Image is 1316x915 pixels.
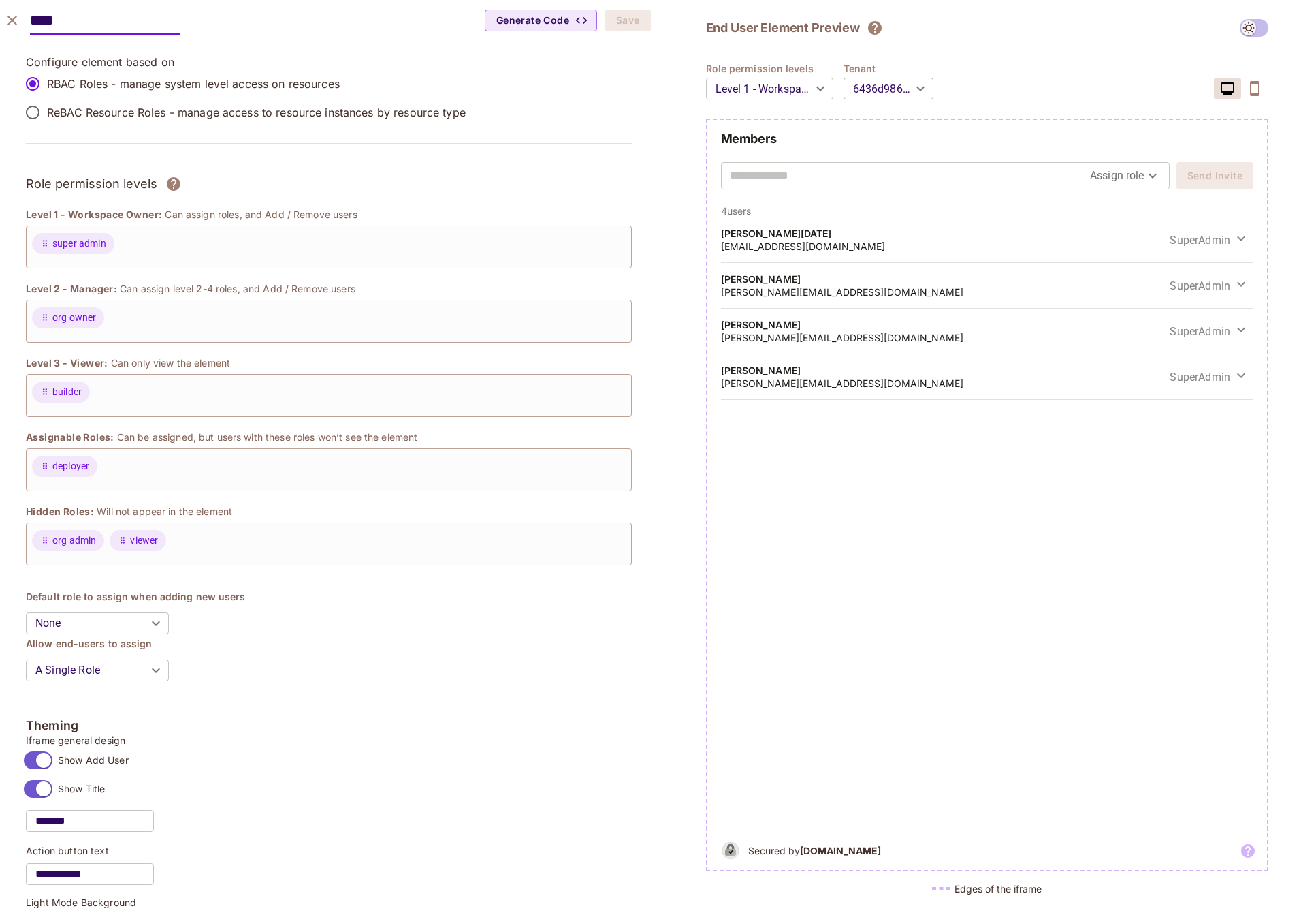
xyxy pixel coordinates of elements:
[26,174,157,194] h3: Role permission levels
[748,844,881,857] h5: Secured by
[58,782,105,795] span: Show Title
[26,282,117,296] span: Level 2 - Manager:
[26,846,632,856] p: Action button text
[721,273,963,285] h4: [PERSON_NAME]
[26,505,94,518] span: Hidden Roles:
[721,364,963,377] h4: [PERSON_NAME]
[721,377,963,390] h5: [PERSON_NAME][EMAIL_ADDRESS][DOMAIN_NAME]
[26,637,632,650] h4: Allow end-users to assign
[1163,275,1253,296] button: SuperAdmin
[97,505,232,518] p: Will not appear in the element
[954,882,1042,895] h5: Edges of the iframe
[706,20,860,36] h2: End User Element Preview
[52,385,82,399] span: builder
[52,311,96,325] span: org owner
[1163,366,1253,388] button: SuperAdmin
[706,69,833,108] div: Level 1 - Workspace Owner
[26,735,632,746] p: Iframe general design
[52,533,96,548] span: org admin
[844,62,944,75] h4: Tenant
[117,431,418,444] p: Can be assigned, but users with these roles won’t see the element
[721,204,1254,217] p: 4 users
[26,719,632,732] h5: Theming
[47,76,340,91] p: RBAC Roles - manage system level access on resources
[605,10,651,31] button: Save
[52,459,89,474] span: deployer
[721,240,885,253] h5: [EMAIL_ADDRESS][DOMAIN_NAME]
[130,533,158,548] span: viewer
[1163,320,1253,342] button: SuperAdmin
[706,62,844,75] h4: Role permission levels
[26,651,169,689] div: A Single Role
[165,208,357,221] p: Can assign roles, and Add / Remove users
[1090,165,1161,187] div: Assign role
[1170,324,1230,339] span: SuperAdmin
[721,285,963,298] h5: [PERSON_NAME][EMAIL_ADDRESS][DOMAIN_NAME]
[47,105,466,120] p: ReBAC Resource Roles - manage access to resource instances by resource type
[111,356,230,369] p: Can only view the element
[26,356,108,370] span: Level 3 - Viewer:
[721,131,1254,147] h2: Members
[721,331,963,344] h5: [PERSON_NAME][EMAIL_ADDRESS][DOMAIN_NAME]
[26,208,162,221] span: Level 1 - Workspace Owner:
[721,318,963,331] h4: [PERSON_NAME]
[800,845,881,856] b: [DOMAIN_NAME]
[1176,162,1253,189] button: Send Invite
[26,431,114,444] span: Assignable Roles:
[52,236,106,251] span: super admin
[58,754,129,766] span: Show Add User
[1163,229,1253,251] button: SuperAdmin
[1170,369,1230,385] span: SuperAdmin
[120,282,355,295] p: Can assign level 2-4 roles, and Add / Remove users
[165,176,182,192] svg: Assign roles to different permission levels and grant users the correct rights over each element....
[26,604,169,642] div: None
[485,10,597,31] button: Generate Code
[721,227,885,240] h4: [PERSON_NAME][DATE]
[867,20,883,36] svg: The element will only show tenant specific content. No user information will be visible across te...
[718,838,743,863] img: b&w logo
[26,55,632,69] p: Configure element based on
[1170,232,1230,248] span: SuperAdmin
[26,590,632,603] h4: Default role to assign when adding new users
[1170,278,1230,294] span: SuperAdmin
[844,69,933,108] div: 6436d98692648d3422efe33a
[26,897,632,908] p: Light Mode Background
